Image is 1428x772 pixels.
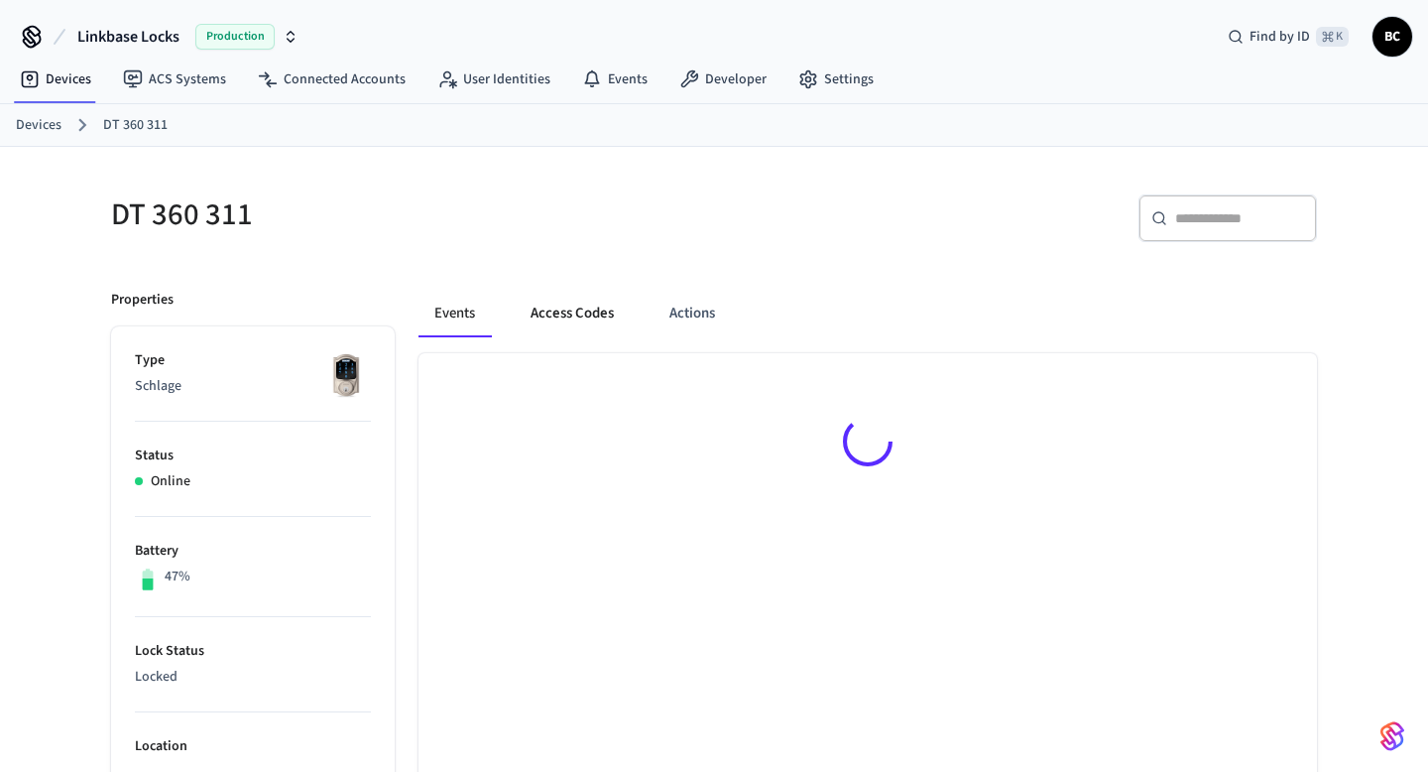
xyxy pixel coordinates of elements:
h5: DT 360 311 [111,194,702,235]
img: Schlage Sense Smart Deadbolt with Camelot Trim, Front [321,350,371,400]
a: Devices [16,115,61,136]
span: Linkbase Locks [77,25,179,49]
a: Devices [4,62,107,97]
p: Locked [135,667,371,688]
p: Lock Status [135,641,371,662]
p: 47% [165,567,190,587]
p: Location [135,736,371,757]
p: Online [151,471,190,492]
span: Find by ID [1249,27,1310,47]
button: Actions [654,290,731,337]
p: Battery [135,541,371,562]
div: Find by ID⌘ K [1212,19,1365,55]
p: Schlage [135,376,371,397]
p: Status [135,446,371,466]
button: Events [418,290,491,337]
a: User Identities [421,62,566,97]
button: BC [1372,17,1412,57]
p: Type [135,350,371,371]
a: DT 360 311 [103,115,168,136]
a: Events [566,62,663,97]
span: ⌘ K [1316,27,1349,47]
div: ant example [418,290,1317,337]
span: BC [1374,19,1410,55]
a: Developer [663,62,782,97]
p: Properties [111,290,174,311]
a: Settings [782,62,890,97]
button: Access Codes [515,290,630,337]
a: ACS Systems [107,62,242,97]
a: Connected Accounts [242,62,421,97]
span: Production [195,24,275,50]
img: SeamLogoGradient.69752ec5.svg [1380,720,1404,752]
